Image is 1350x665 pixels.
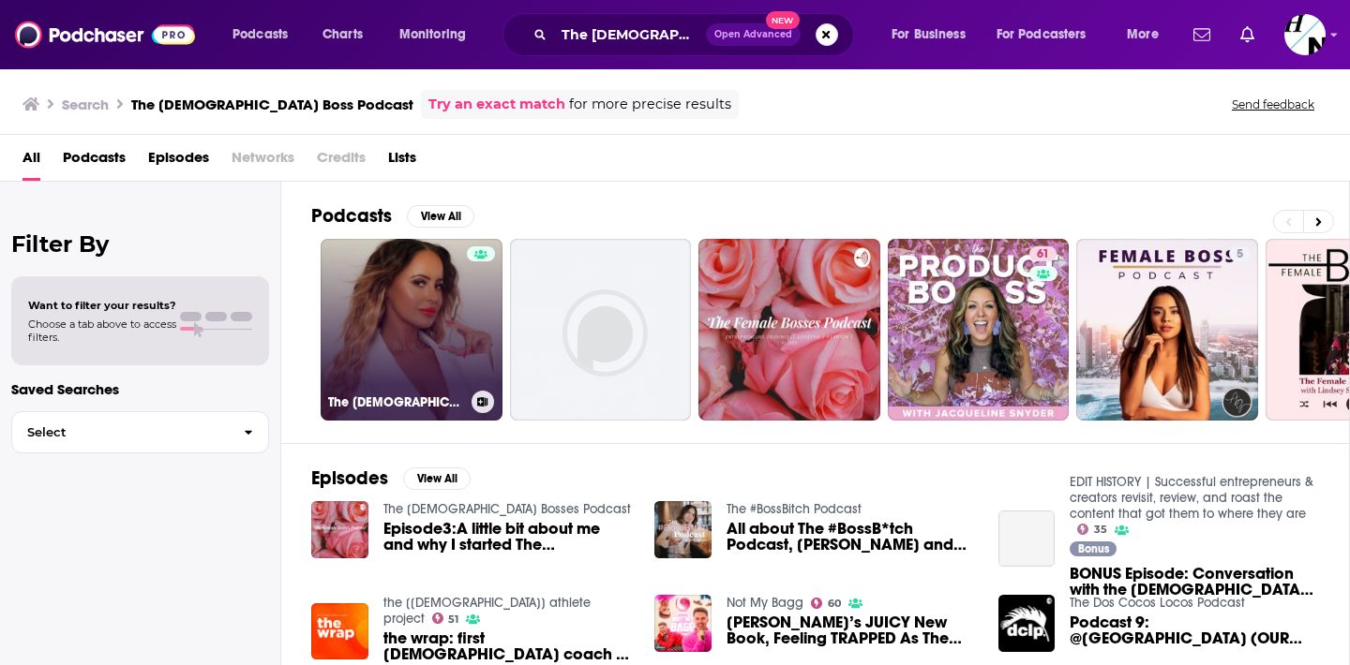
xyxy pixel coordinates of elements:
[28,318,176,344] span: Choose a tab above to access filters.
[998,595,1056,652] img: Podcast 9: @Frikidonya (OUR FIRST BOSS DJ FEMALE GUEST)
[1070,566,1319,598] a: BONUS Episode: Conversation with the Female Asian Boss Babes
[317,142,366,181] span: Credits
[654,501,712,558] img: All about The #BossB*tch Podcast, Sarah Hansen and being a young, female solopreneur.
[1127,22,1159,48] span: More
[1037,245,1049,264] span: 61
[1094,525,1107,534] span: 35
[714,30,792,39] span: Open Advanced
[311,204,474,228] a: PodcastsView All
[727,614,976,646] a: Tulisa’s JUICY New Book, Feeling TRAPPED As The Female Boss & TRUTH Behind The Headlines!
[1078,543,1109,554] span: Bonus
[321,239,502,421] a: The [DEMOGRAPHIC_DATA] Boss Podcast
[383,630,633,662] span: the wrap: first [DEMOGRAPHIC_DATA] coach in a major aussie football code, netball boss steps down
[1226,96,1320,112] button: Send feedback
[1114,20,1182,50] button: open menu
[12,426,229,438] span: Select
[1070,566,1319,598] span: BONUS Episode: Conversation with the [DEMOGRAPHIC_DATA] Asian Boss Babes
[1229,246,1251,261] a: 5
[383,521,633,553] a: Episode3:A little bit about me and why I started The Female Bosses Podcast.
[383,521,633,553] span: Episode3:A little bit about me and why I started The [DEMOGRAPHIC_DATA] Bosses Podcast.
[997,22,1087,48] span: For Podcasters
[1284,14,1326,55] button: Show profile menu
[727,501,862,517] a: The #BossBitch Podcast
[998,510,1056,568] a: BONUS Episode: Conversation with the Female Asian Boss Babes
[828,599,841,608] span: 60
[654,595,712,652] img: Tulisa’s JUICY New Book, Feeling TRAPPED As The Female Boss & TRUTH Behind The Headlines!
[383,501,631,517] a: The Female Bosses Podcast
[888,239,1070,421] a: 61
[984,20,1114,50] button: open menu
[403,467,471,490] button: View All
[386,20,490,50] button: open menu
[1077,524,1107,535] a: 35
[22,142,40,181] a: All
[878,20,989,50] button: open menu
[311,204,392,228] h2: Podcasts
[311,501,368,558] img: Episode3:A little bit about me and why I started The Female Bosses Podcast.
[388,142,416,181] a: Lists
[1070,595,1245,611] a: The Dos Cocos Locos Podcast
[131,96,413,113] h3: The [DEMOGRAPHIC_DATA] Boss Podcast
[322,22,363,48] span: Charts
[1237,245,1243,264] span: 5
[311,603,368,660] img: the wrap: first female coach in a major aussie football code, netball boss steps down
[311,466,471,490] a: EpisodesView All
[554,20,706,50] input: Search podcasts, credits, & more...
[432,613,459,624] a: 51
[383,630,633,662] a: the wrap: first female coach in a major aussie football code, netball boss steps down
[727,595,803,611] a: Not My Bagg
[727,614,976,646] span: [PERSON_NAME]’s JUICY New Book, Feeling TRAPPED As The [DEMOGRAPHIC_DATA] Boss & TRUTH Behind The...
[766,11,800,29] span: New
[28,299,176,312] span: Want to filter your results?
[407,205,474,228] button: View All
[15,17,195,52] img: Podchaser - Follow, Share and Rate Podcasts
[11,380,269,398] p: Saved Searches
[448,615,458,624] span: 51
[520,13,872,56] div: Search podcasts, credits, & more...
[11,230,269,258] h2: Filter By
[1070,614,1319,646] a: Podcast 9: @Frikidonya (OUR FIRST BOSS DJ FEMALE GUEST)
[232,142,294,181] span: Networks
[383,595,591,627] a: the [female] athlete project
[1076,239,1258,421] a: 5
[569,94,731,115] span: for more precise results
[232,22,288,48] span: Podcasts
[310,20,374,50] a: Charts
[148,142,209,181] a: Episodes
[727,521,976,553] a: All about The #BossB*tch Podcast, Sarah Hansen and being a young, female solopreneur.
[1029,246,1057,261] a: 61
[62,96,109,113] h3: Search
[328,394,464,410] h3: The [DEMOGRAPHIC_DATA] Boss Podcast
[311,466,388,490] h2: Episodes
[1233,19,1262,51] a: Show notifications dropdown
[1284,14,1326,55] img: User Profile
[811,598,841,609] a: 60
[892,22,966,48] span: For Business
[1284,14,1326,55] span: Logged in as HardNumber5
[1070,474,1313,522] a: EDIT HISTORY | Successful entrepreneurs & creators revisit, review, and roast the content that go...
[63,142,126,181] a: Podcasts
[727,521,976,553] span: All about The #BossB*tch Podcast, [PERSON_NAME] and being a young, [DEMOGRAPHIC_DATA] solopreneur.
[706,23,801,46] button: Open AdvancedNew
[219,20,312,50] button: open menu
[1186,19,1218,51] a: Show notifications dropdown
[11,411,269,453] button: Select
[399,22,466,48] span: Monitoring
[428,94,565,115] a: Try an exact match
[1070,614,1319,646] span: Podcast 9: @[GEOGRAPHIC_DATA] (OUR FIRST BOSS DJ [DEMOGRAPHIC_DATA] GUEST)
